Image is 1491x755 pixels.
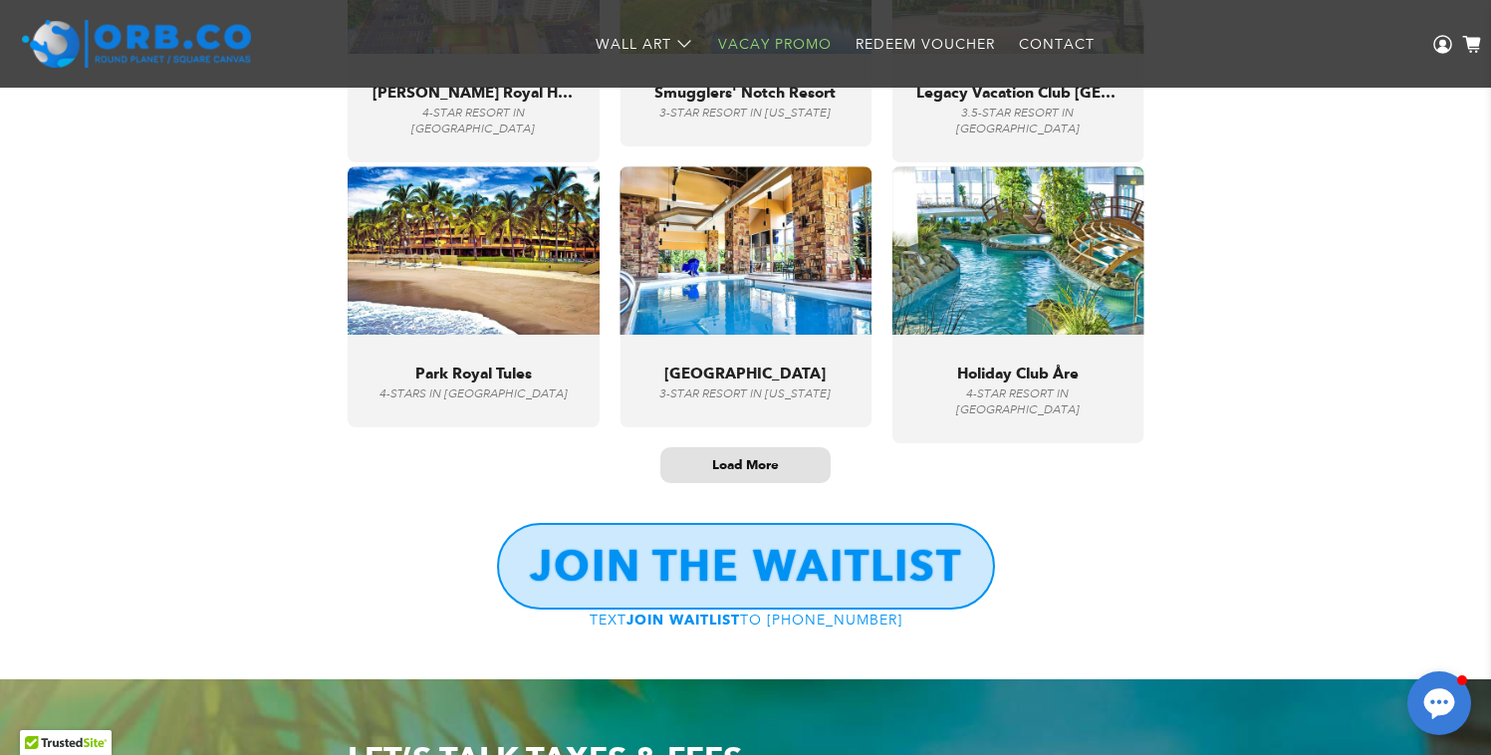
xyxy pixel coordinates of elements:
[590,610,902,629] a: TEXTJOIN WAITLISTTO [PHONE_NUMBER]
[1007,18,1107,71] a: Contact
[957,365,1079,382] span: Holiday Club Åre
[379,386,568,401] span: 4-STARS in [GEOGRAPHIC_DATA]
[497,523,995,610] a: JOIN THE WAITLIST
[660,447,831,482] button: Load More
[659,386,831,401] span: 3-STAR RESORT in [US_STATE]
[712,456,779,473] span: Load More
[373,84,575,102] span: [PERSON_NAME] Royal Hotels
[415,365,532,382] span: Park Royal Tules
[956,106,1080,136] span: 3.5-STAR RESORT in [GEOGRAPHIC_DATA]
[916,84,1118,102] span: Legacy Vacation Club [GEOGRAPHIC_DATA]
[654,84,836,102] span: Smugglers' Notch Resort
[1407,671,1471,735] button: Open chat window
[530,540,962,592] b: JOIN THE WAITLIST
[706,18,844,71] a: Vacay Promo
[626,612,740,629] strong: JOIN WAITLIST
[844,18,1007,71] a: Redeem Voucher
[659,106,831,121] span: 3-STAR RESORT in [US_STATE]
[584,18,706,71] a: Wall Art
[590,611,902,629] span: TEXT TO [PHONE_NUMBER]
[411,106,535,136] span: 4-STAR RESORT in [GEOGRAPHIC_DATA]
[664,365,826,382] span: [GEOGRAPHIC_DATA]
[956,386,1080,417] span: 4-STAR RESORT in [GEOGRAPHIC_DATA]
